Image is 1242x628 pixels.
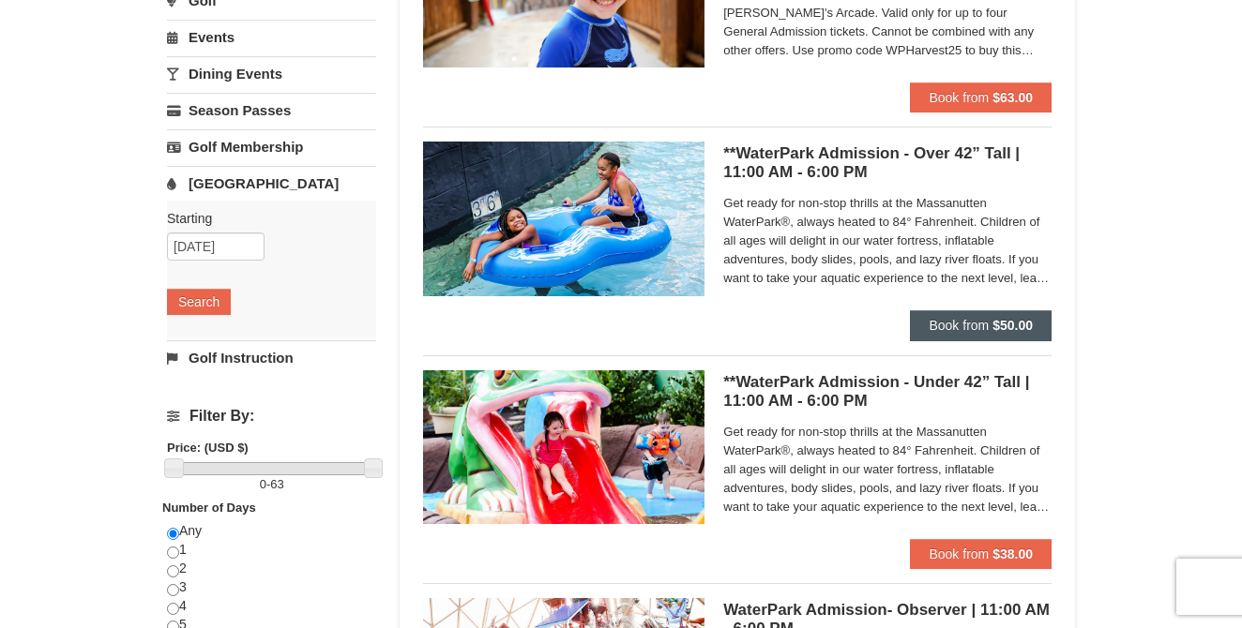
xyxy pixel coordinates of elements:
[167,129,376,164] a: Golf Membership
[723,373,1052,411] h5: **WaterPark Admission - Under 42” Tall | 11:00 AM - 6:00 PM
[910,82,1052,112] button: Book from $63.00
[910,539,1052,569] button: Book from $38.00
[723,423,1052,516] span: Get ready for non-stop thrills at the Massanutten WaterPark®, always heated to 84° Fahrenheit. Ch...
[723,144,1052,182] h5: **WaterPark Admission - Over 42” Tall | 11:00 AM - 6:00 PM
[723,194,1052,288] span: Get ready for non-stop thrills at the Massanutten WaterPark®, always heated to 84° Fahrenheit. Ch...
[929,318,989,333] span: Book from
[167,289,231,315] button: Search
[929,90,989,105] span: Book from
[167,209,362,228] label: Starting
[992,90,1033,105] strong: $63.00
[167,441,249,455] strong: Price: (USD $)
[270,477,283,491] span: 63
[167,20,376,54] a: Events
[910,310,1052,340] button: Book from $50.00
[423,142,704,295] img: 6619917-726-5d57f225.jpg
[260,477,266,491] span: 0
[992,318,1033,333] strong: $50.00
[162,501,256,515] strong: Number of Days
[167,475,376,494] label: -
[167,166,376,201] a: [GEOGRAPHIC_DATA]
[929,546,989,561] span: Book from
[992,546,1033,561] strong: $38.00
[167,93,376,127] a: Season Passes
[167,56,376,91] a: Dining Events
[167,408,376,425] h4: Filter By:
[423,370,704,524] img: 6619917-738-d4d758dd.jpg
[167,340,376,375] a: Golf Instruction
